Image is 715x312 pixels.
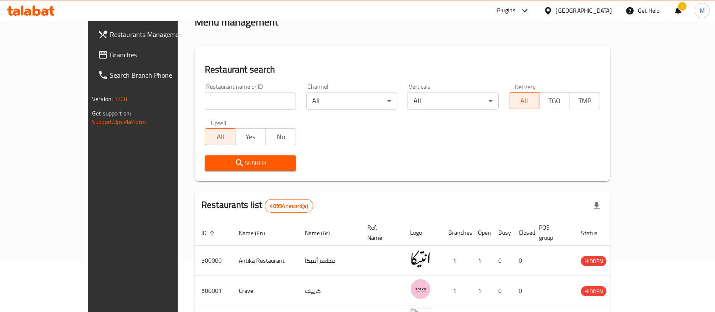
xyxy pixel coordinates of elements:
span: 1.0.0 [114,93,127,104]
button: Yes [235,128,265,145]
span: Restaurants Management [110,29,201,39]
button: TGO [539,92,570,109]
td: 0 [512,246,532,276]
td: 500001 [195,276,232,306]
div: Export file [587,196,607,216]
img: Antika Restaurant [410,248,431,270]
span: Name (Ar) [305,228,341,238]
span: TGO [543,95,566,107]
button: All [509,92,539,109]
td: كرييف [298,276,360,306]
span: 40994 record(s) [265,202,313,210]
div: [GEOGRAPHIC_DATA] [556,6,612,15]
span: All [513,95,536,107]
th: Logo [403,220,441,246]
td: 0 [512,276,532,306]
span: Version: [92,93,113,104]
a: Search Branch Phone [91,65,207,85]
div: All [306,93,397,110]
a: Branches [91,45,207,65]
td: 1 [471,276,492,306]
span: Status [581,228,609,238]
td: Crave [232,276,298,306]
img: Crave [410,278,431,300]
span: M [700,6,705,15]
span: POS group [539,222,564,243]
th: Branches [441,220,471,246]
td: 1 [471,246,492,276]
td: 1 [441,276,471,306]
button: All [205,128,235,145]
label: Upsell [211,120,226,126]
th: Open [471,220,492,246]
span: HIDDEN [581,287,606,296]
h2: Restaurants list [201,199,313,213]
span: All [209,131,232,143]
span: Yes [239,131,262,143]
span: ID [201,228,218,238]
td: 0 [492,276,512,306]
span: Search [212,158,289,169]
h2: Restaurant search [205,63,600,76]
div: All [408,93,499,110]
button: Search [205,155,296,171]
span: Get support on: [92,108,131,119]
td: Antika Restaurant [232,246,298,276]
span: No [269,131,293,143]
button: No [265,128,296,145]
label: Delivery [515,84,536,90]
span: Search Branch Phone [110,70,201,80]
a: Support.OpsPlatform [92,116,146,127]
td: 0 [492,246,512,276]
span: Name (En) [239,228,276,238]
span: HIDDEN [581,256,606,266]
td: مطعم أنتيكا [298,246,360,276]
td: 500000 [195,246,232,276]
td: 1 [441,246,471,276]
span: Ref. Name [367,222,393,243]
div: Plugins [497,6,516,16]
span: Branches [110,50,201,60]
a: Restaurants Management [91,24,207,45]
th: Busy [492,220,512,246]
th: Closed [512,220,532,246]
span: TMP [573,95,597,107]
h2: Menu management [195,15,278,29]
input: Search for restaurant name or ID.. [205,93,296,110]
div: Total records count [265,199,313,213]
button: TMP [570,92,600,109]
